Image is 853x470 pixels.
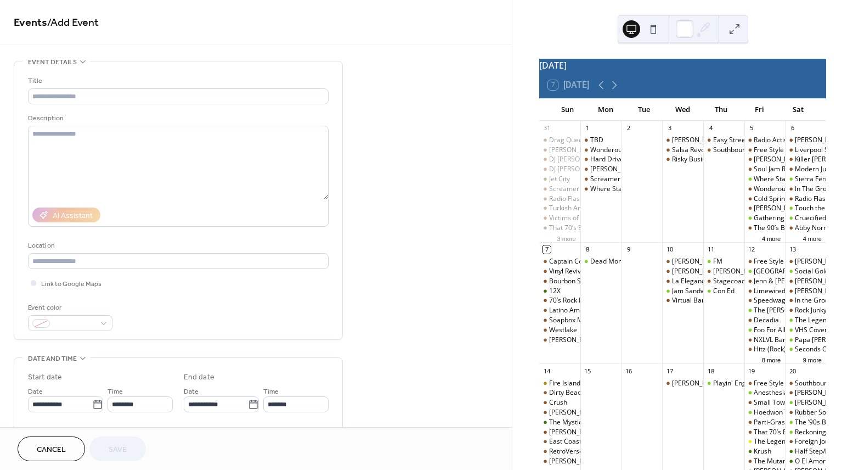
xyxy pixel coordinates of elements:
[549,398,567,407] div: Crush
[28,57,77,68] span: Event details
[580,155,622,164] div: Hard Drive
[184,372,214,383] div: End date
[662,277,703,286] div: La Elegancia De La Salsa
[672,146,722,155] div: Salsa Revolution
[539,326,580,335] div: Westlake
[785,146,826,155] div: Liverpool Schuffle (Beatles)
[795,418,838,427] div: The ’90s Band
[580,175,622,184] div: Screamer of the Week
[28,240,326,251] div: Location
[785,287,826,296] div: Danny Kean
[795,165,840,174] div: Modern Justice
[590,175,658,184] div: Screamer of the Week
[785,277,826,286] div: Joe Rock and the All Stars
[744,306,786,315] div: The Tucker Stevens Band/Wild Fire
[665,245,674,254] div: 10
[748,367,756,375] div: 19
[754,165,800,174] div: Soul Jam Revue
[539,204,580,213] div: Turkish American Night
[754,457,850,466] div: The Mutant Kings (Classic Rock)
[758,355,785,364] button: 8 more
[744,175,786,184] div: Where Stars Collide
[184,386,199,398] span: Date
[795,194,844,204] div: Radio Flashback
[795,306,827,315] div: Rock Junky
[539,388,580,398] div: Dirty Beaches
[754,175,814,184] div: Where Stars Collide
[785,388,826,398] div: Amber Ferrari Band
[785,335,826,345] div: Papa Roach & Rise Against: Rise of the Roach Tour
[539,296,580,305] div: 70’s Rock Parade
[785,437,826,446] div: Foreign Journey with A Laser Show
[28,302,110,314] div: Event color
[672,287,714,296] div: Jam Sandwich
[744,146,786,155] div: Free Style Disco with DJ Jeff Nec
[549,418,582,427] div: The Mystic
[539,398,580,407] div: Crush
[799,233,826,243] button: 4 more
[549,184,656,194] div: Screamer of the Week (New Wave)
[748,124,756,132] div: 5
[744,447,786,456] div: Krush
[795,204,839,213] div: Touch the ’80s
[785,296,826,305] div: In the Groove
[785,345,826,354] div: Seconds Out (Genesis)
[624,245,632,254] div: 9
[548,99,586,121] div: Sun
[549,437,599,446] div: East Coast Band
[28,113,326,124] div: Description
[539,428,580,437] div: Bobby Nathan Band
[713,287,735,296] div: Con Ed
[703,136,744,145] div: Easy Street
[744,257,786,266] div: Free Style Disco with DJ Jeff Nec
[662,267,703,276] div: Tommy Sullivan
[549,146,666,155] div: [PERSON_NAME] (Caribbean Soundss)
[549,136,640,145] div: Drag Queen [PERSON_NAME]
[795,267,829,276] div: Social Gold
[539,257,580,266] div: Captain Cool Band (AKA Jimmy Kenny & The Pirate Beach Band)
[703,379,744,388] div: Playin' English
[580,165,622,174] div: Joe Rock and the All Stars
[795,296,836,305] div: In the Groove
[672,379,741,388] div: [PERSON_NAME] Band
[662,296,703,305] div: Virtual Band NYC (R & B)
[779,99,817,121] div: Sat
[754,447,771,456] div: Krush
[748,245,756,254] div: 12
[539,165,580,174] div: DJ Jeff
[785,223,826,233] div: Abby Normal (Classic/Modern Rock)
[744,204,786,213] div: Elton John & Billy Joel Tribute
[788,124,796,132] div: 6
[539,437,580,446] div: East Coast Band
[625,99,663,121] div: Tue
[713,267,778,276] div: [PERSON_NAME] Trio
[662,287,703,296] div: Jam Sandwich
[672,257,767,266] div: [PERSON_NAME] (Steel Drums)
[754,388,817,398] div: Anesthesia/War Pigs
[28,75,326,87] div: Title
[539,194,580,204] div: Radio Flashback
[785,418,826,427] div: The ’90s Band
[665,367,674,375] div: 17
[785,214,826,223] div: Cruecified/Bulletproof
[672,267,724,276] div: [PERSON_NAME]
[539,136,580,145] div: Drag Queen Booze Bingo Brunch
[549,296,601,305] div: 70’s Rock Parade
[539,335,580,345] div: Sweet Suzi Duo
[703,267,744,276] div: Johnny Sax Trio
[549,194,598,204] div: Radio Flashback
[795,326,845,335] div: VHS Cover Band
[707,124,715,132] div: 4
[549,408,660,417] div: [PERSON_NAME] & [PERSON_NAME]
[703,146,744,155] div: Southbound (Country)
[785,316,826,325] div: The Legendary Murphy's/The Byrne Unit
[590,165,693,174] div: [PERSON_NAME] and the All Stars
[795,257,846,266] div: [PERSON_NAME]
[795,287,846,296] div: [PERSON_NAME]
[754,136,791,145] div: Radio Active
[584,124,592,132] div: 1
[18,437,85,461] button: Cancel
[543,245,551,254] div: 7
[263,386,279,398] span: Time
[744,437,786,446] div: The Legendary Murphy's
